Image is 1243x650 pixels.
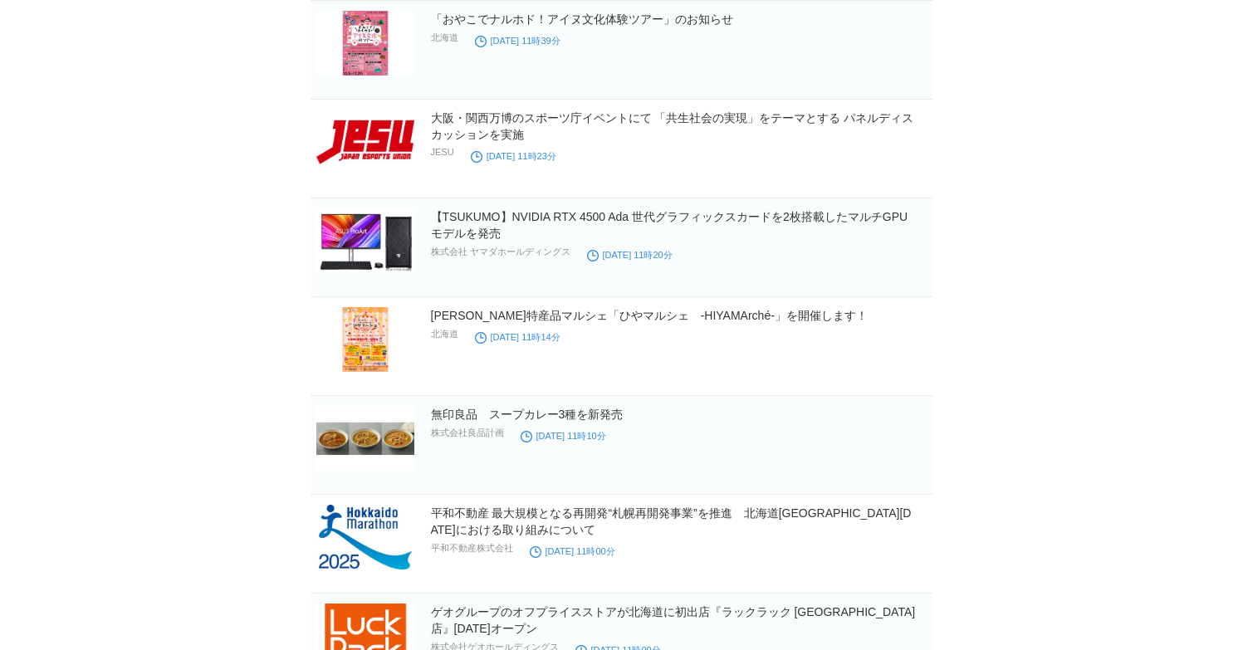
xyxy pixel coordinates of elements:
time: [DATE] 11時39分 [475,36,560,46]
img: 987-1721-5165947a41e23f2856dfa533fef05264-2269x756.png [316,406,414,471]
a: ゲオグループのオフプライスストアが北海道に初出店『ラックラック [GEOGRAPHIC_DATA]店』[DATE]オープン [431,605,916,635]
time: [DATE] 11時10分 [521,431,606,441]
p: 株式会社良品計画 [431,427,504,439]
a: 平和不動産 最大規模となる再開発“札幌再開発事業”を推進 北海道[GEOGRAPHIC_DATA][DATE]における取り組みについて [431,506,912,536]
p: 北海道 [431,32,458,44]
p: JESU [431,147,454,157]
img: 24148-151-4de79ccd0942a0034118c759b280cc25-3509x2442.png [316,505,414,569]
img: 82557-995-4c0402b4ecd94e1eee45d19184a316f1-1200x739.png [316,208,414,273]
p: 株式会社 ヤマダホールディングス [431,246,570,258]
a: 無印良品 スープカレー3種を新発売 [431,408,624,421]
a: [PERSON_NAME]特産品マルシェ「ひやマルシェ -HIYAMArché-」を開催します！ [431,309,868,322]
a: 「おやこでナルホド！アイヌ文化体験ツアー」のお知らせ [431,12,733,26]
img: 39144-192-8a3fb16d705333b329e38810f3a1dba1-1501x674.png [316,110,414,174]
img: 88209-929-74e91b31b3253e9b8aaf4a377b08bdba-1276x1790.jpg [316,307,414,372]
a: 大阪・関西万博のスポーツ庁イベントにて 「共生社会の実現」をテーマとする パネルディスカッションを実施 [431,111,914,141]
time: [DATE] 11時23分 [471,151,556,161]
a: 【TSUKUMO】NVIDIA RTX 4500 Ada 世代グラフィックスカードを2枚搭載したマルチGPUモデルを発売 [431,210,908,240]
img: 88209-921-88ab98d2c05e26d0036c869486d4892a-594x847.png [316,11,414,76]
p: 北海道 [431,328,458,340]
time: [DATE] 11時00分 [530,546,615,556]
time: [DATE] 11時14分 [475,332,560,342]
p: 平和不動産株式会社 [431,542,513,555]
time: [DATE] 11時20分 [587,250,673,260]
